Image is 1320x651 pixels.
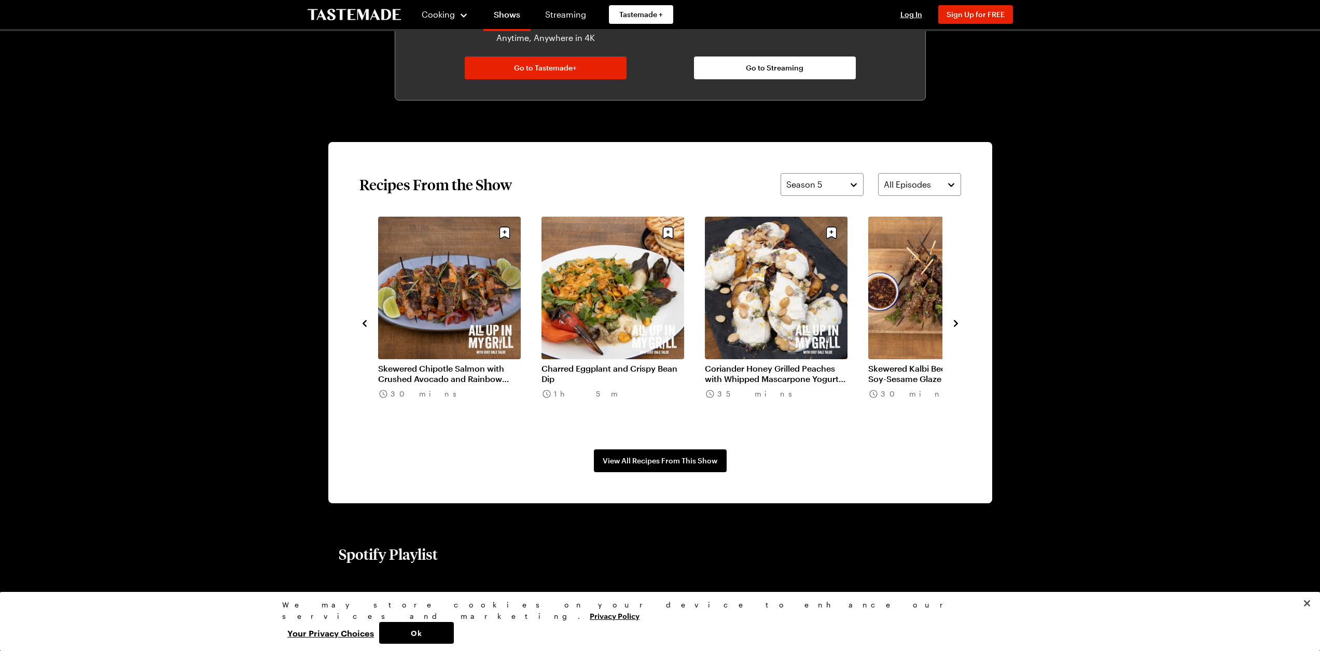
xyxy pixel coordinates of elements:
p: Watch Ad-Free on Any Device, Anytime, Anywhere in 4K [471,19,620,44]
span: View All Recipes From This Show [603,456,717,466]
a: Skewered Kalbi Beef Ribeye with Soy-Sesame Glaze and Crispy Rice Cakes [868,363,1011,384]
span: Sign Up for FREE [947,10,1005,19]
span: Log In [900,10,922,19]
span: Season 5 [786,178,822,191]
div: 3 / 21 [541,217,705,429]
div: 4 / 21 [705,217,868,429]
button: Sign Up for FREE [938,5,1013,24]
button: All Episodes [878,173,961,196]
a: Tastemade + [609,5,673,24]
a: Go to Streaming [694,56,856,79]
a: Charred Eggplant and Crispy Bean Dip [541,363,684,384]
span: Tastemade + [619,9,663,20]
span: All Episodes [884,178,931,191]
button: navigate to previous item [359,316,370,329]
button: Log In [891,9,932,20]
a: View All Recipes From This Show [594,449,727,472]
div: 5 / 21 [868,217,1032,429]
p: Watch on Our Streaming Channels [700,19,850,44]
button: navigate to next item [951,316,961,329]
a: Skewered Chipotle Salmon with Crushed Avocado and Rainbow Carrot Escabeche [378,363,521,384]
span: Cooking [422,9,455,19]
a: To Tastemade Home Page [308,9,401,21]
a: Coriander Honey Grilled Peaches with Whipped Mascarpone Yogurt and Toasted [PERSON_NAME] [705,363,847,384]
button: Cooking [422,2,469,27]
div: Privacy [282,599,1029,644]
a: Shows [483,2,531,31]
h2: Recipes From the Show [359,175,512,194]
a: Go to Tastemade+ [465,56,627,79]
span: Go to Streaming [746,63,803,73]
button: Season 5 [781,173,864,196]
button: Ok [379,622,454,644]
div: 2 / 21 [378,217,541,429]
button: Save recipe [658,223,678,243]
button: Your Privacy Choices [282,622,379,644]
span: Go to Tastemade+ [514,63,577,73]
h2: Spotify Playlist [339,545,438,563]
button: Save recipe [822,223,841,243]
button: Save recipe [495,223,515,243]
a: More information about your privacy, opens in a new tab [590,611,640,620]
button: Close [1296,592,1318,615]
div: We may store cookies on your device to enhance our services and marketing. [282,599,1029,622]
